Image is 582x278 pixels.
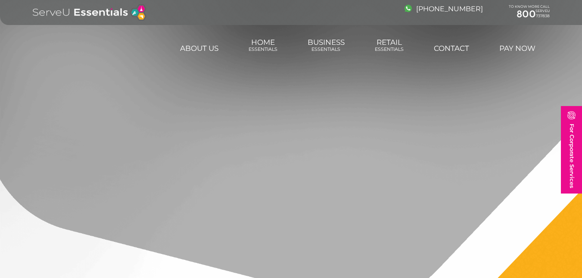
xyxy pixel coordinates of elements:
[179,40,220,57] a: About us
[509,5,550,20] div: TO KNOW MORE CALL SERVEU
[375,47,404,52] span: Essentials
[561,106,582,194] a: For Corporate Services
[498,40,537,57] a: Pay Now
[517,8,536,20] span: 800
[249,47,277,52] span: Essentials
[33,4,146,21] img: logo
[306,34,346,57] a: BusinessEssentials
[247,34,279,57] a: HomeEssentials
[567,111,576,119] img: image
[433,40,470,57] a: Contact
[405,5,412,12] img: image
[509,9,550,20] a: 800737838
[373,34,405,57] a: RetailEssentials
[405,5,483,13] a: [PHONE_NUMBER]
[308,47,345,52] span: Essentials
